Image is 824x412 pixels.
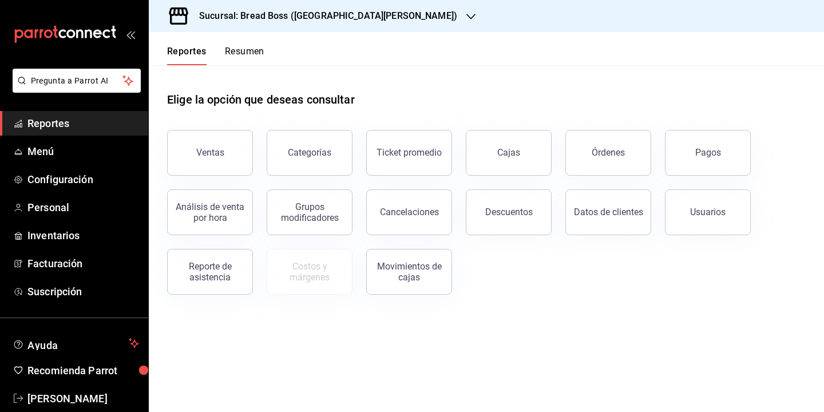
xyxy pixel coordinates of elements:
span: Menú [27,144,139,159]
span: Recomienda Parrot [27,363,139,378]
h1: Elige la opción que deseas consultar [167,91,355,108]
button: Categorías [267,130,352,176]
button: Descuentos [466,189,552,235]
button: Pagos [665,130,751,176]
button: Órdenes [565,130,651,176]
div: Costos y márgenes [274,261,345,283]
button: Datos de clientes [565,189,651,235]
div: Datos de clientes [574,207,643,217]
button: Contrata inventarios para ver este reporte [267,249,352,295]
div: Pagos [695,147,721,158]
div: Usuarios [690,207,726,217]
a: Cajas [466,130,552,176]
span: Facturación [27,256,139,271]
div: Descuentos [485,207,533,217]
div: Categorías [288,147,331,158]
a: Pregunta a Parrot AI [8,83,141,95]
span: Suscripción [27,284,139,299]
span: Reportes [27,116,139,131]
button: Ventas [167,130,253,176]
span: Ayuda [27,336,124,350]
span: Personal [27,200,139,215]
button: Resumen [225,46,264,65]
button: Usuarios [665,189,751,235]
button: Movimientos de cajas [366,249,452,295]
span: Configuración [27,172,139,187]
div: Ventas [196,147,224,158]
span: Pregunta a Parrot AI [31,75,123,87]
div: Órdenes [592,147,625,158]
div: Cajas [497,146,521,160]
button: Reportes [167,46,207,65]
h3: Sucursal: Bread Boss ([GEOGRAPHIC_DATA][PERSON_NAME]) [190,9,457,23]
div: Movimientos de cajas [374,261,445,283]
button: Grupos modificadores [267,189,352,235]
div: Ticket promedio [377,147,442,158]
button: Ticket promedio [366,130,452,176]
div: Cancelaciones [380,207,439,217]
button: Análisis de venta por hora [167,189,253,235]
button: Reporte de asistencia [167,249,253,295]
div: Reporte de asistencia [175,261,245,283]
button: Cancelaciones [366,189,452,235]
div: navigation tabs [167,46,264,65]
button: open_drawer_menu [126,30,135,39]
button: Pregunta a Parrot AI [13,69,141,93]
span: Inventarios [27,228,139,243]
span: [PERSON_NAME] [27,391,139,406]
div: Análisis de venta por hora [175,201,245,223]
div: Grupos modificadores [274,201,345,223]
